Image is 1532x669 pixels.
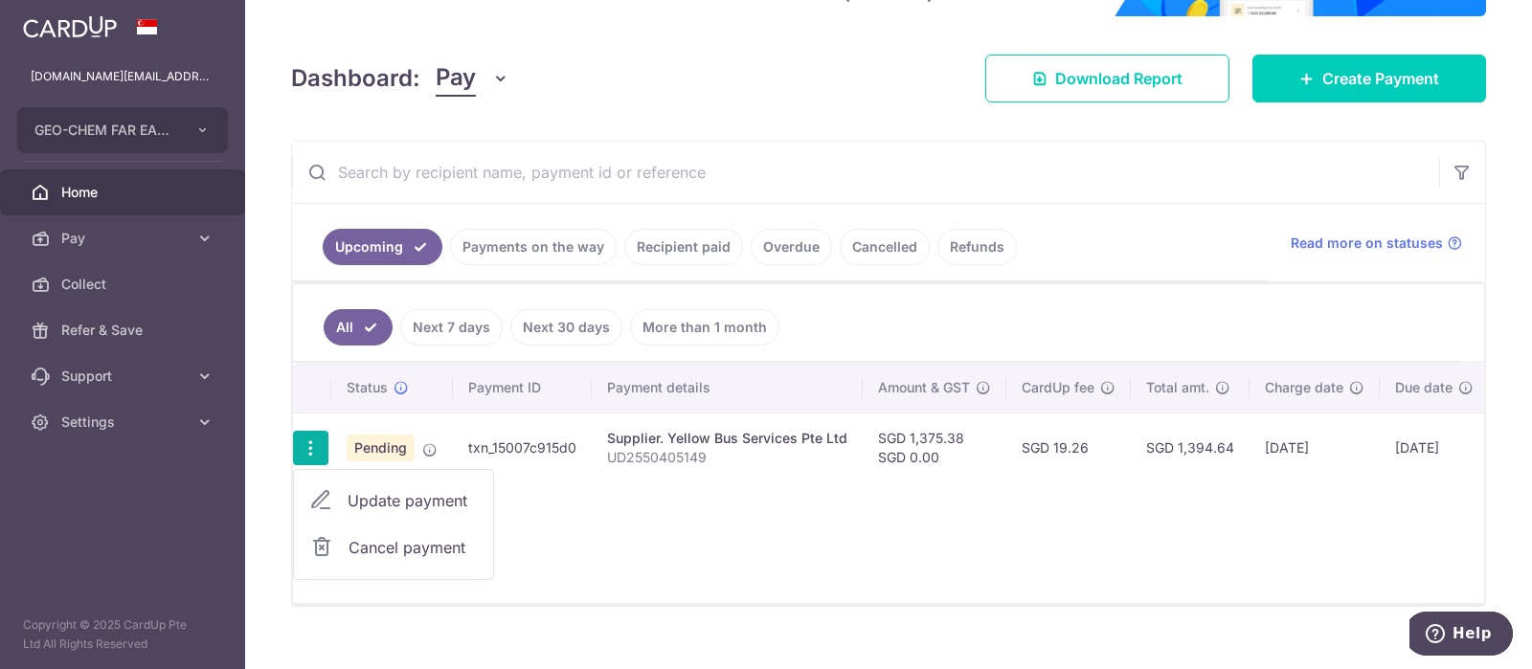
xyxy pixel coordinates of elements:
[1055,67,1183,90] span: Download Report
[607,429,847,448] div: Supplier. Yellow Bus Services Pte Ltd
[347,378,388,397] span: Status
[43,13,82,31] span: Help
[347,435,415,461] span: Pending
[607,448,847,467] p: UD2550405149
[840,229,930,265] a: Cancelled
[1322,67,1439,90] span: Create Payment
[592,363,863,413] th: Payment details
[453,413,592,482] td: txn_15007c915d0
[985,55,1229,102] a: Download Report
[291,61,420,96] h4: Dashboard:
[34,121,176,140] span: GEO-CHEM FAR EAST PTE LTD
[1380,413,1489,482] td: [DATE]
[937,229,1017,265] a: Refunds
[61,413,188,432] span: Settings
[400,309,503,346] a: Next 7 days
[31,67,214,86] p: [DOMAIN_NAME][EMAIL_ADDRESS][DOMAIN_NAME]
[878,378,970,397] span: Amount & GST
[1291,234,1443,253] span: Read more on statuses
[1395,378,1453,397] span: Due date
[624,229,743,265] a: Recipient paid
[863,413,1006,482] td: SGD 1,375.38 SGD 0.00
[450,229,617,265] a: Payments on the way
[1131,413,1250,482] td: SGD 1,394.64
[1146,378,1209,397] span: Total amt.
[61,183,188,202] span: Home
[1291,234,1462,253] a: Read more on statuses
[1006,413,1131,482] td: SGD 19.26
[1250,413,1380,482] td: [DATE]
[61,321,188,340] span: Refer & Save
[61,229,188,248] span: Pay
[292,142,1439,203] input: Search by recipient name, payment id or reference
[1409,612,1513,659] iframe: Opens a widget where you can find more information
[293,469,494,580] ul: Pay
[436,60,476,97] span: Pay
[61,275,188,294] span: Collect
[323,229,442,265] a: Upcoming
[436,60,509,97] button: Pay
[453,363,592,413] th: Payment ID
[1265,378,1343,397] span: Charge date
[1022,378,1094,397] span: CardUp fee
[1252,55,1486,102] a: Create Payment
[630,309,779,346] a: More than 1 month
[751,229,832,265] a: Overdue
[61,367,188,386] span: Support
[324,309,393,346] a: All
[17,107,228,153] button: GEO-CHEM FAR EAST PTE LTD
[510,309,622,346] a: Next 30 days
[23,15,117,38] img: CardUp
